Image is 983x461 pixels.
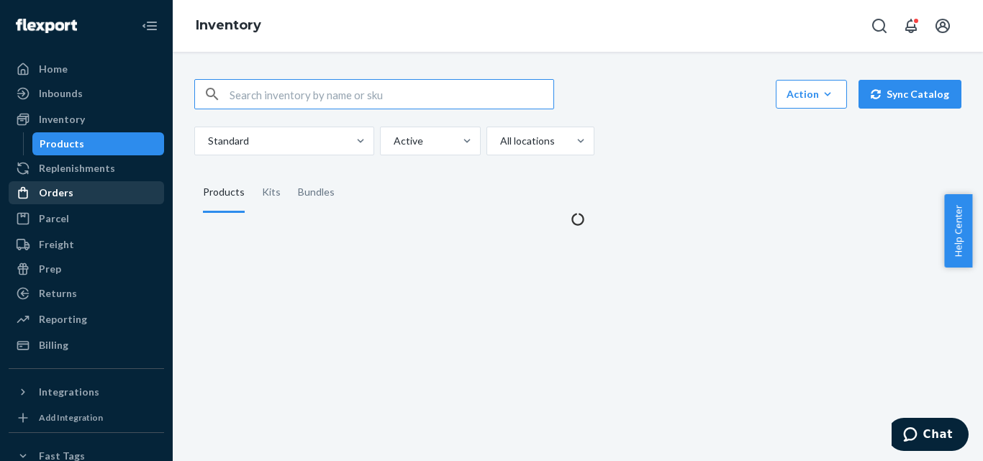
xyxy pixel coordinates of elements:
[184,5,273,47] ol: breadcrumbs
[39,112,85,127] div: Inventory
[39,411,103,424] div: Add Integration
[9,157,164,180] a: Replenishments
[40,137,84,151] div: Products
[9,308,164,331] a: Reporting
[39,262,61,276] div: Prep
[892,418,969,454] iframe: Opens a widget where you can chat to one of our agents
[9,257,164,280] a: Prep
[230,80,553,109] input: Search inventory by name or sku
[928,12,957,40] button: Open account menu
[944,194,972,268] button: Help Center
[9,108,164,131] a: Inventory
[16,19,77,33] img: Flexport logo
[9,233,164,256] a: Freight
[9,334,164,357] a: Billing
[9,207,164,230] a: Parcel
[39,286,77,301] div: Returns
[9,82,164,105] a: Inbounds
[203,173,245,213] div: Products
[39,338,68,352] div: Billing
[9,282,164,305] a: Returns
[207,134,208,148] input: Standard
[262,173,281,213] div: Kits
[39,161,115,175] div: Replenishments
[196,17,261,33] a: Inventory
[9,58,164,81] a: Home
[787,87,836,101] div: Action
[897,12,925,40] button: Open notifications
[859,80,961,109] button: Sync Catalog
[499,134,500,148] input: All locations
[9,409,164,426] a: Add Integration
[865,12,894,40] button: Open Search Box
[39,385,99,399] div: Integrations
[298,173,335,213] div: Bundles
[9,380,164,403] button: Integrations
[9,181,164,204] a: Orders
[39,62,68,76] div: Home
[39,86,83,101] div: Inbounds
[39,237,74,252] div: Freight
[39,211,69,226] div: Parcel
[135,12,164,40] button: Close Navigation
[32,132,165,155] a: Products
[39,186,73,200] div: Orders
[392,134,394,148] input: Active
[776,80,847,109] button: Action
[39,312,87,327] div: Reporting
